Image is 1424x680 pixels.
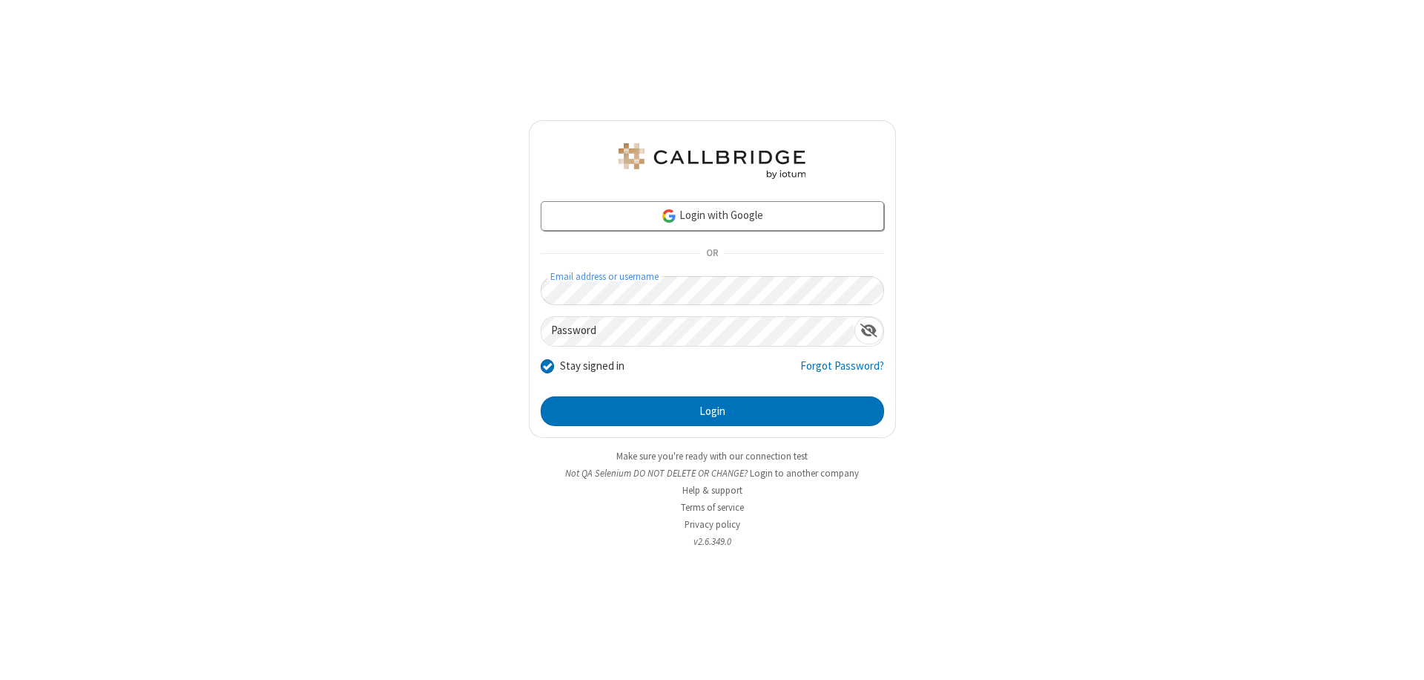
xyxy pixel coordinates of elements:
a: Privacy policy [685,518,740,531]
div: Show password [854,317,883,344]
label: Stay signed in [560,358,624,375]
li: Not QA Selenium DO NOT DELETE OR CHANGE? [529,466,896,480]
img: google-icon.png [661,208,677,224]
a: Login with Google [541,201,884,231]
a: Help & support [682,484,742,497]
input: Password [541,317,854,346]
a: Terms of service [681,501,744,514]
a: Forgot Password? [800,358,884,386]
span: OR [700,243,724,264]
input: Email address or username [541,276,884,305]
li: v2.6.349.0 [529,534,896,549]
img: QA Selenium DO NOT DELETE OR CHANGE [616,143,808,179]
a: Make sure you're ready with our connection test [616,450,808,462]
button: Login to another company [750,466,859,480]
button: Login [541,396,884,426]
